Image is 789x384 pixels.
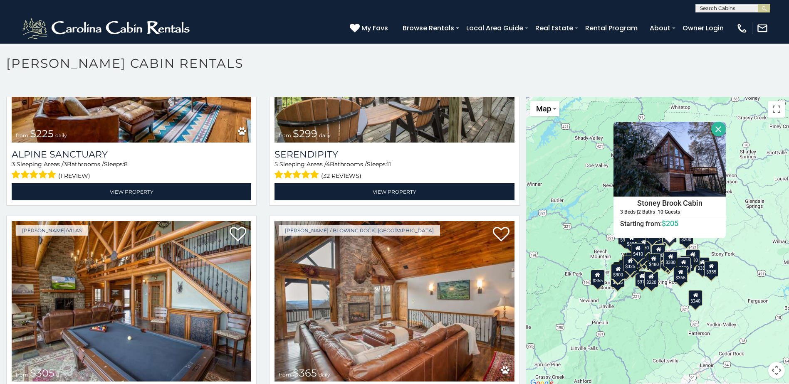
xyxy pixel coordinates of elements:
span: from [16,372,28,378]
span: 5 [275,160,278,168]
div: $220 [680,256,694,271]
div: Sleeping Areas / Bathrooms / Sleeps: [12,160,251,181]
div: $350 [674,267,688,283]
span: 4 [326,160,330,168]
span: from [16,132,28,138]
img: mail-regular-white.png [757,22,768,34]
div: $355 [591,270,605,286]
a: Rental Program [581,21,642,35]
div: $220 [644,271,658,287]
span: 3 [64,160,67,168]
button: Map camera controls [768,362,785,379]
div: $325 [623,256,637,271]
div: $930 [686,249,700,265]
a: Add to favorites [493,226,510,244]
span: (1 review) [58,170,90,181]
button: Toggle fullscreen view [768,101,785,118]
a: Seaforth from $305 daily [12,221,251,382]
span: $305 [30,367,54,379]
img: Stoney Brook Cabin [613,122,726,197]
span: 11 [387,160,391,168]
div: $410 [631,243,645,259]
div: $380 [663,251,678,267]
div: $300 [611,264,625,280]
span: $365 [293,367,317,379]
div: $315 [611,264,625,280]
span: from [279,372,291,378]
a: Serendipity [275,149,514,160]
img: phone-regular-white.png [736,22,748,34]
a: Mountain Laurel Lodge from $365 daily [275,221,514,382]
span: My Favs [361,23,388,33]
div: $200 [651,244,665,260]
a: Real Estate [531,21,577,35]
div: $460 [636,237,650,253]
a: [PERSON_NAME] / Blowing Rock, [GEOGRAPHIC_DATA] [279,225,440,236]
a: Alpine Sanctuary [12,149,251,160]
a: Owner Login [678,21,728,35]
div: $180 [650,244,665,260]
h4: Stoney Brook Cabin [614,197,725,209]
a: [PERSON_NAME]/Vilas [16,225,88,236]
h5: 3 Beds | [620,209,638,215]
h5: 2 Baths | [638,209,658,215]
h5: 10 Guests [658,209,680,215]
span: daily [319,132,331,138]
span: 8 [124,160,128,168]
div: $480 [646,254,660,269]
span: $299 [293,128,317,140]
div: $375 [635,271,649,287]
div: $635 [625,233,639,249]
span: daily [55,132,67,138]
div: $365 [673,267,688,283]
a: My Favs [350,23,390,34]
div: $400 [626,252,640,268]
span: daily [56,372,68,378]
span: $205 [662,219,678,228]
div: $355 [695,257,710,273]
button: Change map style [530,101,559,116]
div: $240 [688,290,702,306]
a: View Property [12,183,251,200]
a: About [646,21,675,35]
a: Browse Rentals [398,21,458,35]
a: Stoney Brook Cabin 3 Beds | 2 Baths | 10 Guests Starting from:$205 [613,197,726,228]
div: Sleeping Areas / Bathrooms / Sleeps: [275,160,514,181]
h6: Starting from: [614,219,725,228]
div: $355 [704,261,718,277]
span: from [279,132,291,138]
div: $299 [676,257,690,273]
a: Add to favorites [230,226,246,244]
span: Map [536,104,551,113]
a: Local Area Guide [462,21,527,35]
img: Mountain Laurel Lodge [275,221,514,382]
img: White-1-2.png [21,16,193,41]
span: (32 reviews) [321,170,361,181]
span: daily [319,372,330,378]
span: $225 [30,128,54,140]
img: Seaforth [12,221,251,382]
button: Close [711,122,726,136]
span: 3 [12,160,15,168]
a: View Property [275,183,514,200]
